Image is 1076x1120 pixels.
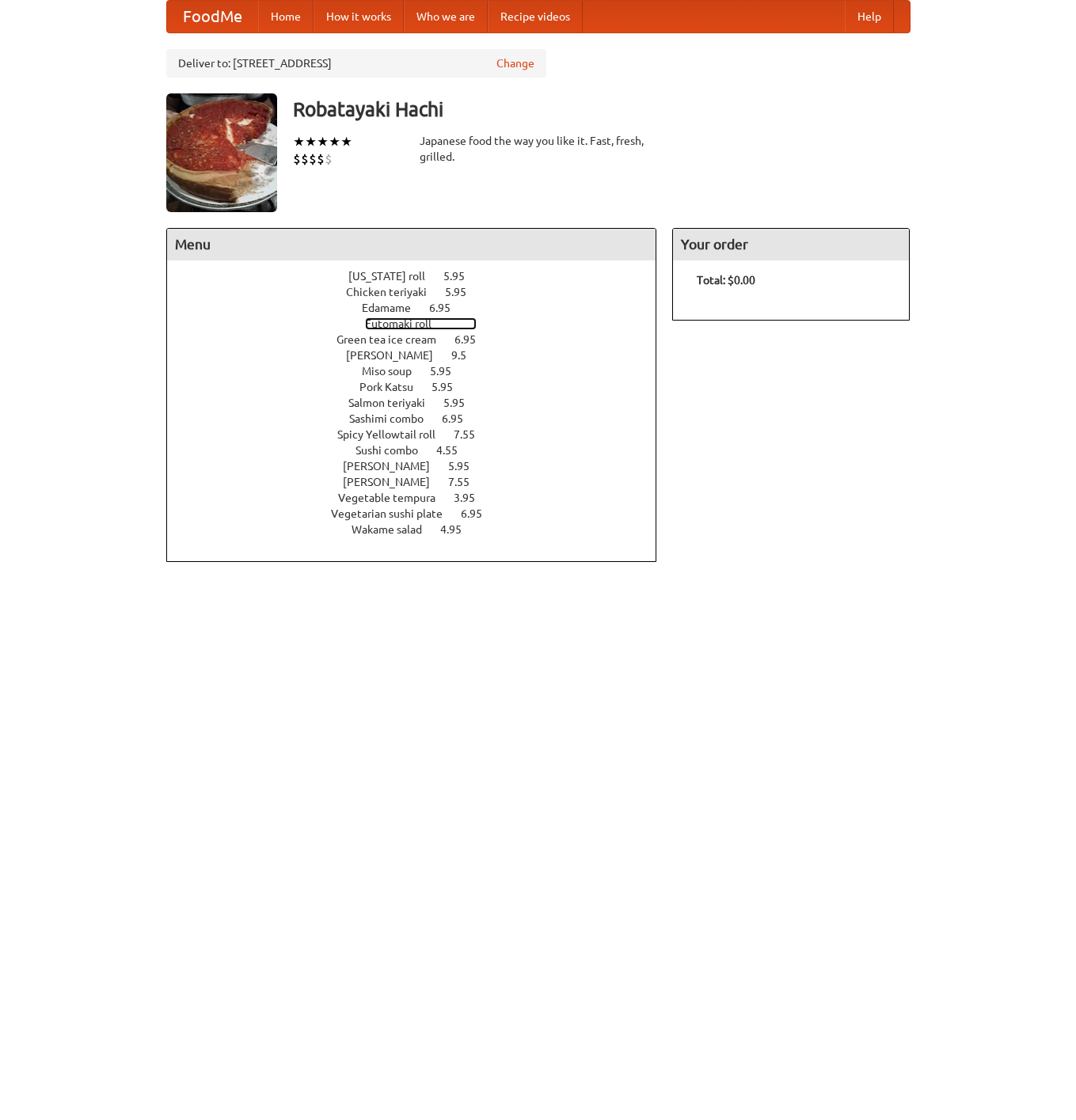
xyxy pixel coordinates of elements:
li: $ [325,150,333,168]
span: 6.95 [454,333,492,346]
a: [US_STATE] roll 5.95 [348,270,494,283]
b: Total: $0.00 [697,274,755,287]
a: Spicy Yellowtail roll 7.55 [337,428,504,441]
span: 5.95 [448,460,485,473]
span: 3.95 [454,492,491,504]
span: 9.5 [451,349,482,362]
a: Pork Katsu 5.95 [359,381,482,393]
a: Vegetable tempura 3.95 [338,492,504,504]
li: ★ [317,133,329,150]
span: 4.55 [436,444,473,457]
h3: Robatayaki Hachi [293,93,911,125]
a: Green tea ice cream 6.95 [336,333,505,346]
a: [PERSON_NAME] 5.95 [343,460,499,473]
span: [PERSON_NAME] [343,476,446,488]
li: ★ [305,133,317,150]
span: 7.55 [454,428,491,441]
li: $ [309,150,317,168]
span: 6.95 [461,507,498,520]
span: Spicy Yellowtail roll [337,428,451,441]
span: Miso soup [362,365,428,378]
a: Edamame 6.95 [362,302,480,314]
span: 5.95 [432,381,469,393]
span: 6.95 [429,302,466,314]
a: [PERSON_NAME] 9.5 [346,349,496,362]
span: Vegetable tempura [338,492,451,504]
a: Chicken teriyaki 5.95 [346,286,496,298]
li: $ [301,150,309,168]
a: Help [845,1,894,32]
span: Pork Katsu [359,381,429,393]
a: FoodMe [167,1,258,32]
h4: Your order [673,229,909,260]
span: Edamame [362,302,427,314]
span: 5.95 [443,397,481,409]
li: $ [317,150,325,168]
span: 5.95 [430,365,467,378]
a: Vegetarian sushi plate 6.95 [331,507,511,520]
a: Who we are [404,1,488,32]
a: [PERSON_NAME] 7.55 [343,476,499,488]
h4: Menu [167,229,656,260]
span: Sushi combo [355,444,434,457]
li: ★ [329,133,340,150]
span: 4.95 [440,523,477,536]
a: How it works [314,1,404,32]
a: Futomaki roll [365,317,477,330]
a: Salmon teriyaki 5.95 [348,397,494,409]
a: Home [258,1,314,32]
span: Green tea ice cream [336,333,452,346]
span: Sashimi combo [349,412,439,425]
a: Sashimi combo 6.95 [349,412,492,425]
span: [PERSON_NAME] [346,349,449,362]
span: Salmon teriyaki [348,397,441,409]
a: Change [496,55,534,71]
span: [PERSON_NAME] [343,460,446,473]
li: ★ [340,133,352,150]
span: Wakame salad [352,523,438,536]
li: ★ [293,133,305,150]
a: Wakame salad 4.95 [352,523,491,536]
div: Japanese food the way you like it. Fast, fresh, grilled. [420,133,657,165]
span: Chicken teriyaki [346,286,443,298]
span: 5.95 [443,270,481,283]
a: Sushi combo 4.55 [355,444,487,457]
div: Deliver to: [STREET_ADDRESS] [166,49,546,78]
span: 5.95 [445,286,482,298]
span: Vegetarian sushi plate [331,507,458,520]
li: $ [293,150,301,168]
img: angular.jpg [166,93,277,212]
span: [US_STATE] roll [348,270,441,283]
span: 6.95 [442,412,479,425]
a: Recipe videos [488,1,583,32]
span: Futomaki roll [365,317,447,330]
span: 7.55 [448,476,485,488]
a: Miso soup 5.95 [362,365,481,378]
